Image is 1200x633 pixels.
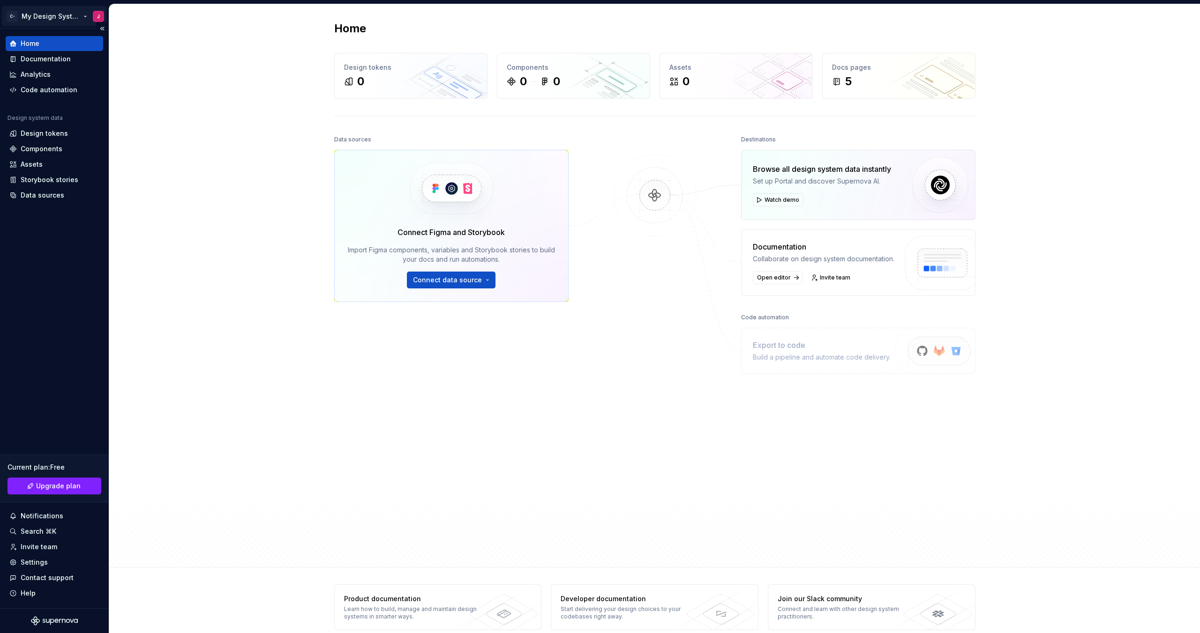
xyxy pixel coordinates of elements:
span: Invite team [820,274,850,281]
div: Developer documentation [561,594,697,604]
div: Collaborate on design system documentation. [753,254,894,264]
a: Components00 [497,53,650,99]
div: 0 [520,74,527,89]
div: Design tokens [344,63,478,72]
div: Docs pages [832,63,966,72]
button: Search ⌘K [6,524,103,539]
a: Components [6,141,103,156]
button: Notifications [6,508,103,523]
div: Help [21,589,36,598]
a: Design tokens0 [334,53,487,99]
a: Documentation [6,52,103,66]
a: Docs pages5 [822,53,975,99]
div: Start delivering your design choices to your codebases right away. [561,605,697,620]
span: Upgrade plan [36,481,81,491]
span: Open editor [757,274,791,281]
span: Watch demo [765,196,799,204]
div: Connect and learn with other design system practitioners. [778,605,914,620]
div: Settings [21,558,48,567]
button: C-My Design SystemJ [2,6,107,26]
a: Design tokens [6,126,103,141]
button: Connect data source [407,272,495,288]
a: Join our Slack communityConnect and learn with other design system practitioners. [768,584,975,630]
div: Invite team [21,542,57,552]
div: J [97,13,100,20]
div: Analytics [21,70,51,79]
button: Help [6,586,103,601]
div: Code automation [21,85,77,95]
div: Learn how to build, manage and maintain design systems in smarter ways. [344,605,480,620]
div: Browse all design system data instantly [753,163,891,175]
div: Import Figma components, variables and Storybook stories to build your docs and run automations. [348,245,555,264]
a: Storybook stories [6,172,103,187]
div: Product documentation [344,594,480,604]
div: Data sources [334,133,371,146]
div: 0 [682,74,690,89]
span: Connect data source [413,275,482,285]
a: Assets [6,157,103,172]
div: Export to code [753,339,891,351]
button: Contact support [6,570,103,585]
div: Join our Slack community [778,594,914,604]
div: Components [507,63,640,72]
div: Assets [669,63,803,72]
div: Storybook stories [21,175,78,184]
a: Assets0 [660,53,813,99]
div: Assets [21,160,43,169]
a: Code automation [6,82,103,97]
div: 0 [357,74,364,89]
h2: Home [334,21,366,36]
a: Open editor [753,271,802,284]
div: C- [7,11,18,22]
div: Contact support [21,573,74,582]
div: Documentation [21,54,71,64]
div: Build a pipeline and automate code delivery. [753,353,891,362]
div: Design tokens [21,129,68,138]
button: Upgrade plan [7,478,101,494]
div: Code automation [741,311,789,324]
button: Collapse sidebar [96,22,109,35]
a: Invite team [808,271,855,284]
div: Current plan : Free [7,463,101,472]
div: Notifications [21,511,63,521]
div: 5 [845,74,852,89]
div: Data sources [21,191,64,200]
div: Design system data [7,114,63,122]
a: Invite team [6,539,103,554]
div: 0 [553,74,560,89]
div: Set up Portal and discover Supernova AI. [753,177,891,186]
div: Connect Figma and Storybook [397,227,505,238]
div: Destinations [741,133,776,146]
a: Product documentationLearn how to build, manage and maintain design systems in smarter ways. [334,584,542,630]
a: Analytics [6,67,103,82]
a: Settings [6,555,103,570]
a: Developer documentationStart delivering your design choices to your codebases right away. [551,584,758,630]
button: Watch demo [753,193,803,206]
div: Components [21,144,62,154]
svg: Supernova Logo [31,616,78,626]
div: Documentation [753,241,894,252]
a: Home [6,36,103,51]
div: My Design System [22,12,82,21]
div: Home [21,39,39,48]
a: Data sources [6,188,103,203]
div: Search ⌘K [21,527,56,536]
